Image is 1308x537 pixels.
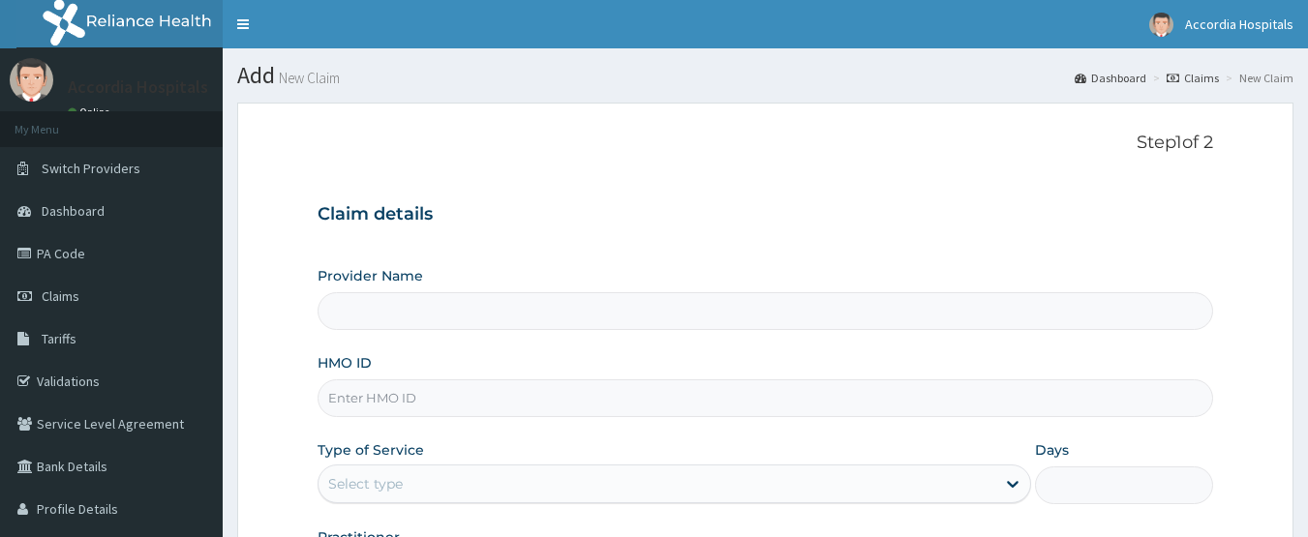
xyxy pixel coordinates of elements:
[318,266,423,285] label: Provider Name
[42,287,79,305] span: Claims
[42,330,76,347] span: Tariffs
[10,58,53,102] img: User Image
[318,353,372,373] label: HMO ID
[42,160,140,177] span: Switch Providers
[68,105,114,119] a: Online
[318,379,1214,417] input: Enter HMO ID
[1075,70,1146,86] a: Dashboard
[328,474,403,493] div: Select type
[318,133,1214,154] p: Step 1 of 2
[237,63,1293,88] h1: Add
[42,202,105,220] span: Dashboard
[68,78,208,96] p: Accordia Hospitals
[318,440,424,460] label: Type of Service
[1221,70,1293,86] li: New Claim
[275,71,340,85] small: New Claim
[318,204,1214,225] h3: Claim details
[1185,15,1293,33] span: Accordia Hospitals
[1149,13,1173,37] img: User Image
[1167,70,1219,86] a: Claims
[1035,440,1069,460] label: Days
